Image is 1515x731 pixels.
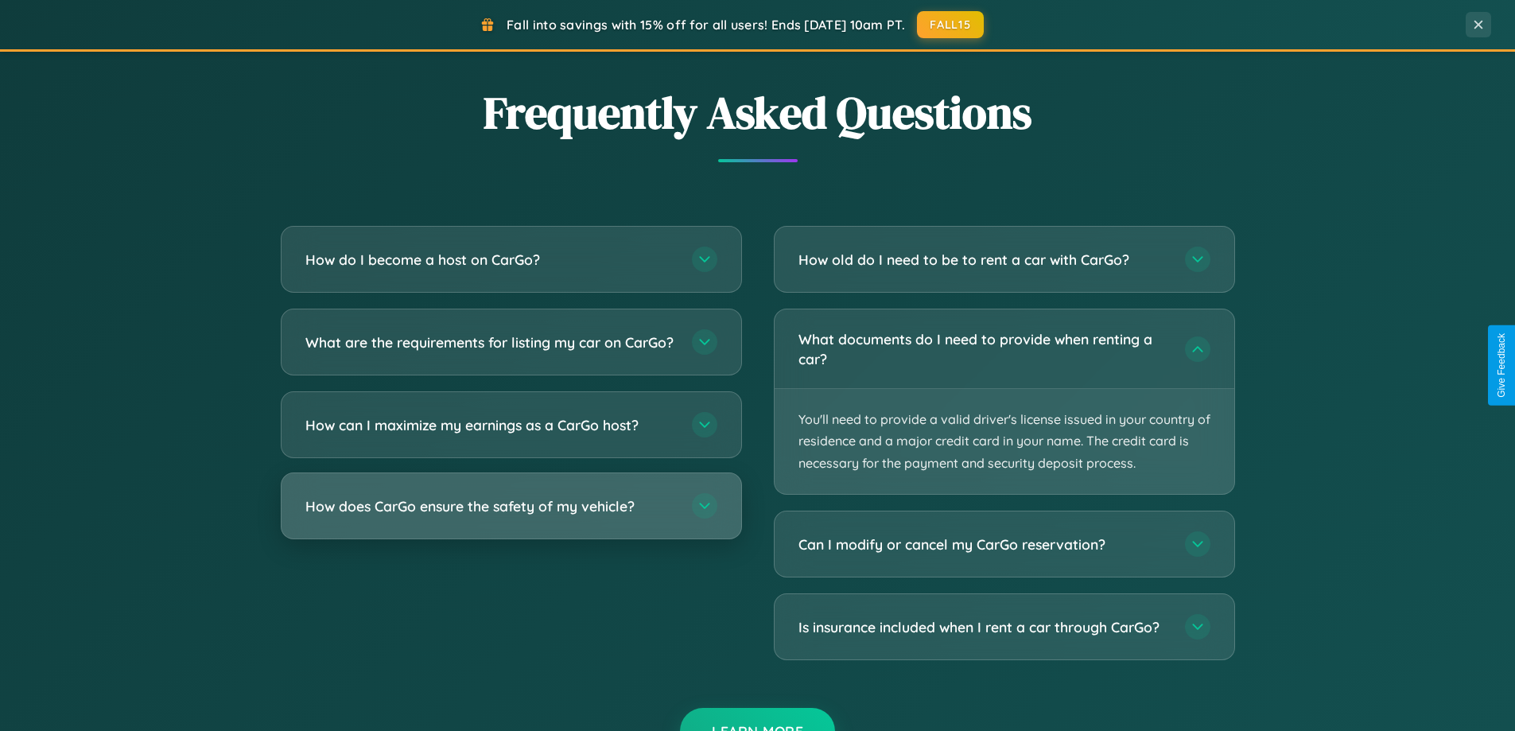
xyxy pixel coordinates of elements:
[305,496,676,516] h3: How does CarGo ensure the safety of my vehicle?
[775,389,1234,494] p: You'll need to provide a valid driver's license issued in your country of residence and a major c...
[798,250,1169,270] h3: How old do I need to be to rent a car with CarGo?
[305,250,676,270] h3: How do I become a host on CarGo?
[507,17,905,33] span: Fall into savings with 15% off for all users! Ends [DATE] 10am PT.
[305,332,676,352] h3: What are the requirements for listing my car on CarGo?
[281,82,1235,143] h2: Frequently Asked Questions
[917,11,984,38] button: FALL15
[798,617,1169,637] h3: Is insurance included when I rent a car through CarGo?
[798,535,1169,554] h3: Can I modify or cancel my CarGo reservation?
[305,415,676,435] h3: How can I maximize my earnings as a CarGo host?
[798,329,1169,368] h3: What documents do I need to provide when renting a car?
[1496,333,1507,398] div: Give Feedback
